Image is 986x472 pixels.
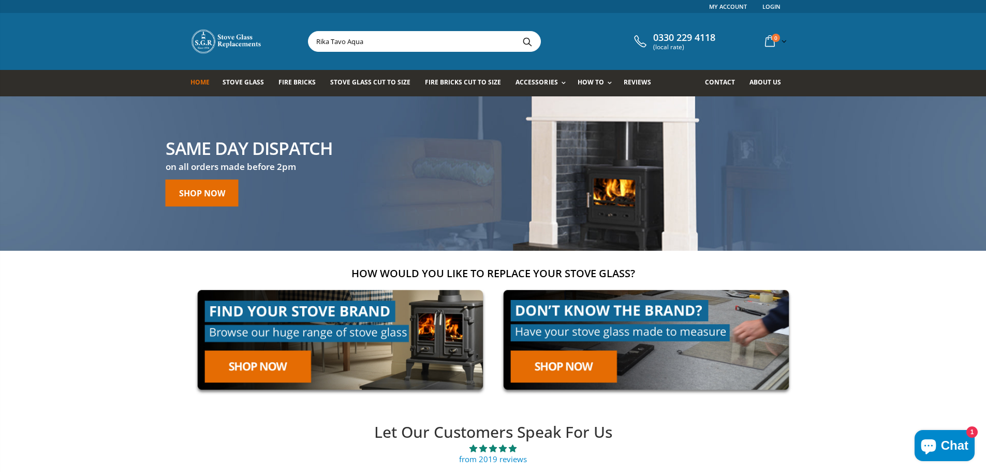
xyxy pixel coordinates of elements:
span: Stove Glass Cut To Size [330,78,410,87]
a: Fire Bricks [278,70,323,96]
span: Fire Bricks Cut To Size [425,78,501,87]
span: Contact [705,78,735,87]
h2: Same day Dispatch [166,139,333,156]
inbox-online-store-chat: Shopify online store chat [911,430,978,464]
img: find-your-brand-cta_9b334d5d-5c94-48ed-825f-d7972bbdebd0.jpg [190,283,490,397]
a: 4.89 stars from 2019 reviews [187,443,800,465]
span: Reviews [624,78,651,87]
span: (local rate) [653,44,715,51]
span: Fire Bricks [278,78,316,87]
span: Accessories [516,78,557,87]
a: 0330 229 4118 (local rate) [631,32,715,51]
h2: Let Our Customers Speak For Us [187,422,800,443]
a: Shop Now [166,179,239,206]
span: Home [190,78,210,87]
img: made-to-measure-cta_2cd95ceb-d519-4648-b0cf-d2d338fdf11f.jpg [496,283,796,397]
a: Home [190,70,217,96]
span: 0330 229 4118 [653,32,715,44]
a: About us [749,70,789,96]
a: from 2019 reviews [459,454,527,464]
span: 4.89 stars [187,443,800,454]
button: Search [516,32,539,51]
input: Search your stove brand... [308,32,656,51]
a: Accessories [516,70,570,96]
a: 0 [761,31,789,51]
a: Reviews [624,70,659,96]
a: How To [578,70,617,96]
span: Stove Glass [223,78,264,87]
span: 0 [772,34,780,42]
a: Contact [705,70,743,96]
img: Stove Glass Replacement [190,28,263,54]
a: Stove Glass [223,70,272,96]
span: About us [749,78,781,87]
h2: How would you like to replace your stove glass? [190,266,796,280]
span: How To [578,78,604,87]
h3: on all orders made before 2pm [166,161,333,173]
a: Stove Glass Cut To Size [330,70,418,96]
a: Fire Bricks Cut To Size [425,70,509,96]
